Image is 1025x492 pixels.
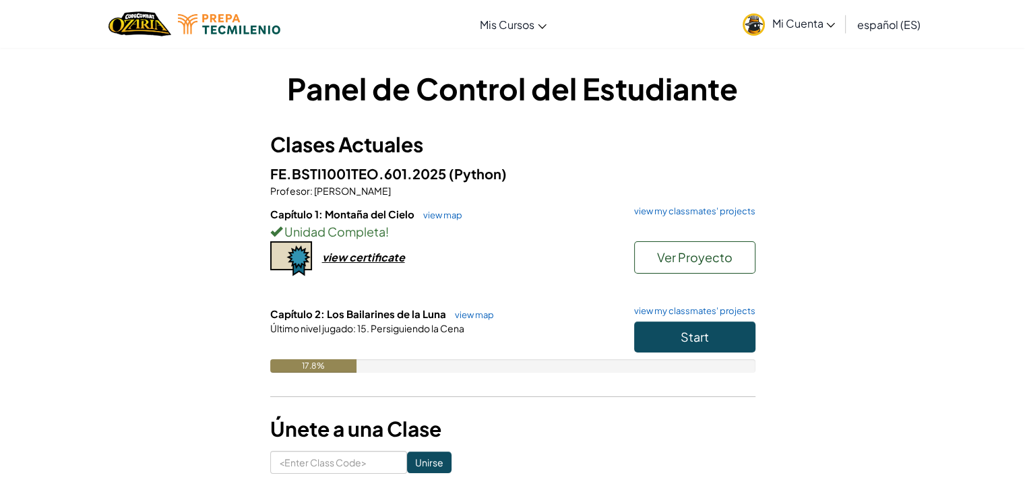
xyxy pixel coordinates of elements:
[627,307,755,315] a: view my classmates' projects
[480,18,534,32] span: Mis Cursos
[270,165,449,182] span: FE.BSTI1001TEO.601.2025
[681,329,709,344] span: Start
[627,207,755,216] a: view my classmates' projects
[108,10,171,38] img: Home
[282,224,385,239] span: Unidad Completa
[270,451,407,474] input: <Enter Class Code>
[270,414,755,444] h3: Únete a una Clase
[743,13,765,36] img: avatar
[850,6,927,42] a: español (ES)
[270,185,310,197] span: Profesor
[270,307,448,320] span: Capítulo 2: Los Bailarines de la Luna
[857,18,920,32] span: español (ES)
[178,14,280,34] img: Tecmilenio logo
[448,309,494,320] a: view map
[270,129,755,160] h3: Clases Actuales
[270,208,416,220] span: Capítulo 1: Montaña del Cielo
[772,16,835,30] span: Mi Cuenta
[385,224,389,239] span: !
[356,322,369,334] span: 15.
[322,250,405,264] div: view certificate
[449,165,507,182] span: (Python)
[473,6,553,42] a: Mis Cursos
[657,249,733,265] span: Ver Proyecto
[634,241,755,274] button: Ver Proyecto
[270,322,353,334] span: Último nivel jugado
[108,10,171,38] a: Ozaria by CodeCombat logo
[353,322,356,334] span: :
[310,185,313,197] span: :
[313,185,391,197] span: [PERSON_NAME]
[736,3,842,45] a: Mi Cuenta
[270,67,755,109] h1: Panel de Control del Estudiante
[270,250,405,264] a: view certificate
[407,452,452,473] input: Unirse
[270,359,356,373] div: 17.8%
[634,321,755,352] button: Start
[270,241,312,276] img: certificate-icon.png
[369,322,464,334] span: Persiguiendo la Cena
[416,210,462,220] a: view map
